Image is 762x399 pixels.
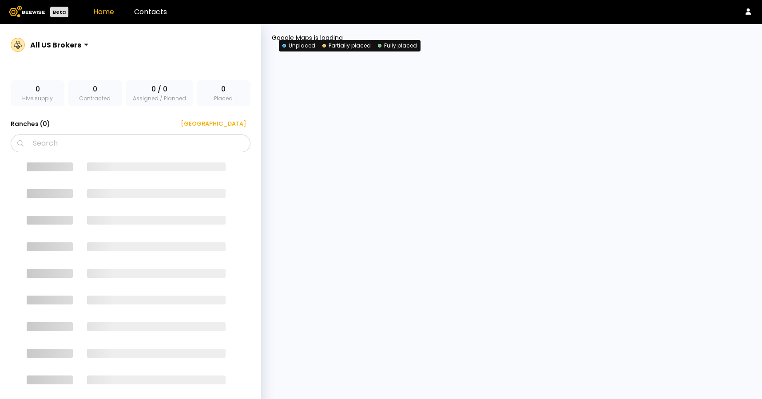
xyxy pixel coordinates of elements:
[175,119,246,128] div: [GEOGRAPHIC_DATA]
[378,42,417,50] div: Fully placed
[11,80,64,106] div: Hive supply
[11,118,50,130] h3: Ranches ( 0 )
[30,40,81,51] div: All US Brokers
[93,84,97,95] span: 0
[9,6,45,17] img: Beewise logo
[151,84,167,95] span: 0 / 0
[68,80,122,106] div: Contracted
[197,80,250,106] div: Placed
[272,35,751,388] div: Google Maps is loading
[126,80,193,106] div: Assigned / Planned
[322,42,371,50] div: Partially placed
[93,7,114,17] a: Home
[282,42,315,50] div: Unplaced
[170,117,250,131] button: [GEOGRAPHIC_DATA]
[50,7,68,17] div: Beta
[221,84,226,95] span: 0
[36,84,40,95] span: 0
[134,7,167,17] a: Contacts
